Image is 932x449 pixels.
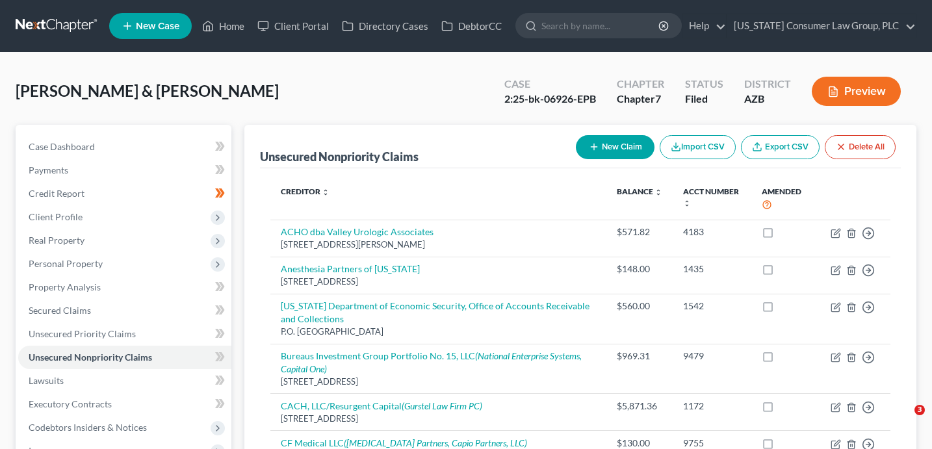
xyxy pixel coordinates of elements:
[744,77,791,92] div: District
[29,305,91,316] span: Secured Claims
[655,92,661,105] span: 7
[617,350,662,363] div: $969.31
[281,376,596,388] div: [STREET_ADDRESS]
[751,179,820,220] th: Amended
[541,14,660,38] input: Search by name...
[281,186,330,196] a: Creditor unfold_more
[812,77,901,106] button: Preview
[29,375,64,386] span: Lawsuits
[281,350,582,374] a: Bureaus Investment Group Portfolio No. 15, LLC(National Enterprise Systems, Capital One)
[504,77,596,92] div: Case
[29,164,68,175] span: Payments
[29,328,136,339] span: Unsecured Priority Claims
[683,350,742,363] div: 9479
[251,14,335,38] a: Client Portal
[683,225,742,238] div: 4183
[617,300,662,313] div: $560.00
[29,141,95,152] span: Case Dashboard
[18,135,231,159] a: Case Dashboard
[504,92,596,107] div: 2:25-bk-06926-EPB
[29,258,103,269] span: Personal Property
[685,77,723,92] div: Status
[29,422,147,433] span: Codebtors Insiders & Notices
[914,405,925,415] span: 3
[654,188,662,196] i: unfold_more
[281,226,434,237] a: ACHO dba Valley Urologic Associates
[281,300,589,324] a: [US_STATE] Department of Economic Security, Office of Accounts Receivable and Collections
[660,135,736,159] button: Import CSV
[18,369,231,392] a: Lawsuits
[617,186,662,196] a: Balance unfold_more
[617,400,662,413] div: $5,871.36
[617,225,662,238] div: $571.82
[281,263,420,274] a: Anesthesia Partners of [US_STATE]
[18,159,231,182] a: Payments
[888,405,919,436] iframe: Intercom live chat
[29,188,84,199] span: Credit Report
[18,392,231,416] a: Executory Contracts
[281,326,596,338] div: P.O. [GEOGRAPHIC_DATA]
[683,263,742,276] div: 1435
[18,182,231,205] a: Credit Report
[196,14,251,38] a: Home
[825,135,896,159] button: Delete All
[683,400,742,413] div: 1172
[683,300,742,313] div: 1542
[685,92,723,107] div: Filed
[18,299,231,322] a: Secured Claims
[18,276,231,299] a: Property Analysis
[617,92,664,107] div: Chapter
[744,92,791,107] div: AZB
[29,281,101,292] span: Property Analysis
[617,263,662,276] div: $148.00
[281,400,482,411] a: CACH, LLC/Resurgent Capital(Gurstel Law Firm PC)
[29,398,112,409] span: Executory Contracts
[683,186,739,207] a: Acct Number unfold_more
[281,437,527,448] a: CF Medical LLC([MEDICAL_DATA] Partners, Capio Partners, LLC)
[741,135,820,159] a: Export CSV
[322,188,330,196] i: unfold_more
[576,135,654,159] button: New Claim
[344,437,527,448] i: ([MEDICAL_DATA] Partners, Capio Partners, LLC)
[136,21,179,31] span: New Case
[29,235,84,246] span: Real Property
[281,413,596,425] div: [STREET_ADDRESS]
[281,238,596,251] div: [STREET_ADDRESS][PERSON_NAME]
[683,199,691,207] i: unfold_more
[727,14,916,38] a: [US_STATE] Consumer Law Group, PLC
[29,352,152,363] span: Unsecured Nonpriority Claims
[402,400,482,411] i: (Gurstel Law Firm PC)
[29,211,83,222] span: Client Profile
[335,14,435,38] a: Directory Cases
[18,346,231,369] a: Unsecured Nonpriority Claims
[435,14,508,38] a: DebtorCC
[281,276,596,288] div: [STREET_ADDRESS]
[682,14,726,38] a: Help
[16,81,279,100] span: [PERSON_NAME] & [PERSON_NAME]
[18,322,231,346] a: Unsecured Priority Claims
[617,77,664,92] div: Chapter
[260,149,419,164] div: Unsecured Nonpriority Claims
